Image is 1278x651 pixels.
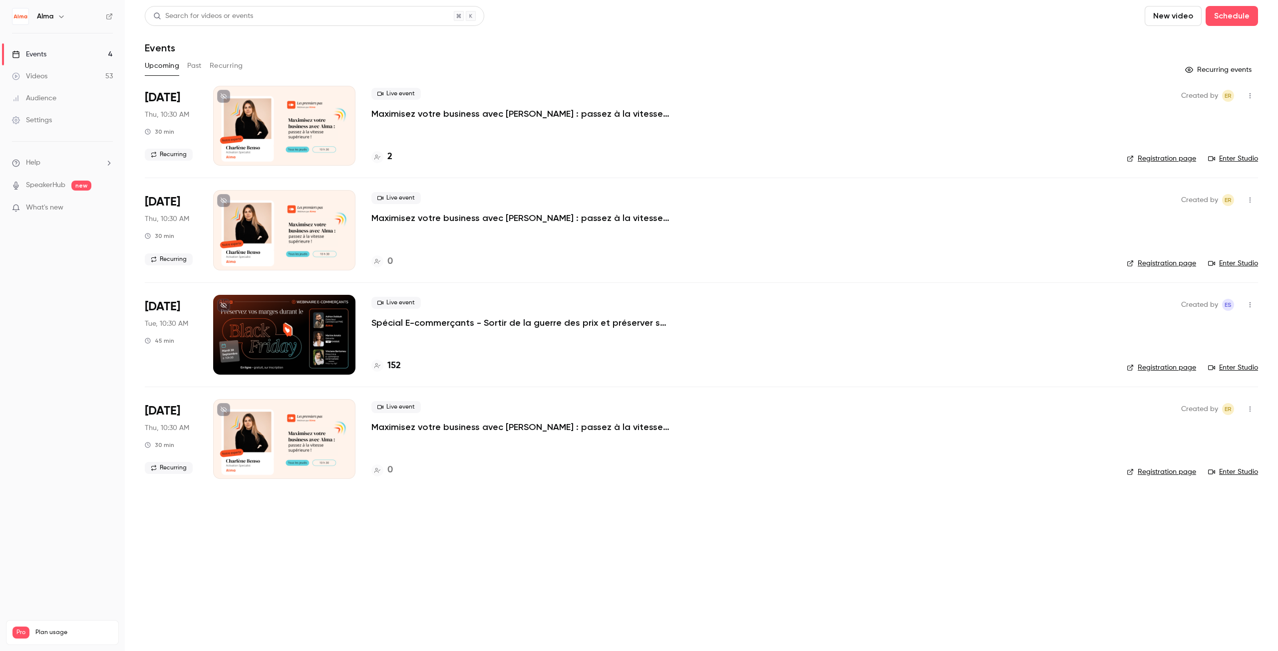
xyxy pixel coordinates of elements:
h4: 0 [387,255,393,268]
a: Enter Studio [1208,363,1258,373]
span: new [71,181,91,191]
span: Created by [1181,403,1218,415]
span: [DATE] [145,90,180,106]
a: Enter Studio [1208,467,1258,477]
div: Settings [12,115,52,125]
a: 152 [371,359,401,373]
h1: Events [145,42,175,54]
span: Created by [1181,299,1218,311]
a: Registration page [1127,258,1196,268]
span: What's new [26,203,63,213]
span: Created by [1181,194,1218,206]
span: Pro [12,627,29,639]
span: [DATE] [145,194,180,210]
span: Eric ROMER [1222,194,1234,206]
a: SpeakerHub [26,180,65,191]
button: Upcoming [145,58,179,74]
a: Maximisez votre business avec [PERSON_NAME] : passez à la vitesse supérieure ! [371,108,671,120]
span: Help [26,158,40,168]
span: ER [1225,90,1232,102]
span: ES [1225,299,1232,311]
div: Search for videos or events [153,11,253,21]
span: [DATE] [145,299,180,315]
span: Live event [371,88,421,100]
span: Recurring [145,253,193,265]
button: Past [187,58,202,74]
h4: 2 [387,150,392,164]
a: Maximisez votre business avec [PERSON_NAME] : passez à la vitesse supérieure ! [371,421,671,433]
a: Enter Studio [1208,258,1258,268]
div: Sep 18 Thu, 10:30 AM (Europe/Paris) [145,86,197,166]
span: Plan usage [35,629,112,637]
div: Events [12,49,46,59]
h4: 152 [387,359,401,373]
a: Registration page [1127,363,1196,373]
span: Eric ROMER [1222,90,1234,102]
span: Evan SAIDI [1222,299,1234,311]
button: New video [1145,6,1202,26]
div: Oct 2 Thu, 10:30 AM (Europe/Paris) [145,399,197,479]
div: 30 min [145,232,174,240]
div: Audience [12,93,56,103]
span: Thu, 10:30 AM [145,423,189,433]
iframe: Noticeable Trigger [101,204,113,213]
li: help-dropdown-opener [12,158,113,168]
div: Sep 25 Thu, 10:30 AM (Europe/Paris) [145,190,197,270]
div: 45 min [145,337,174,345]
span: Eric ROMER [1222,403,1234,415]
span: Thu, 10:30 AM [145,214,189,224]
span: Created by [1181,90,1218,102]
a: Registration page [1127,467,1196,477]
a: 0 [371,463,393,477]
button: Recurring [210,58,243,74]
span: Live event [371,297,421,309]
div: Sep 30 Tue, 10:30 AM (Europe/Paris) [145,295,197,375]
a: 0 [371,255,393,268]
button: Schedule [1206,6,1258,26]
span: ER [1225,403,1232,415]
span: Recurring [145,462,193,474]
a: Maximisez votre business avec [PERSON_NAME] : passez à la vitesse supérieure ! [371,212,671,224]
span: Recurring [145,149,193,161]
div: Videos [12,71,47,81]
img: Alma [12,8,28,24]
span: [DATE] [145,403,180,419]
span: Live event [371,401,421,413]
div: 30 min [145,128,174,136]
h4: 0 [387,463,393,477]
a: 2 [371,150,392,164]
a: Registration page [1127,154,1196,164]
a: Spécial E-commerçants - Sortir de la guerre des prix et préserver ses marges pendant [DATE][DATE] [371,317,671,329]
span: Tue, 10:30 AM [145,319,188,329]
a: Enter Studio [1208,154,1258,164]
button: Recurring events [1181,62,1258,78]
h6: Alma [37,11,53,21]
div: 30 min [145,441,174,449]
span: ER [1225,194,1232,206]
span: Thu, 10:30 AM [145,110,189,120]
span: Live event [371,192,421,204]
